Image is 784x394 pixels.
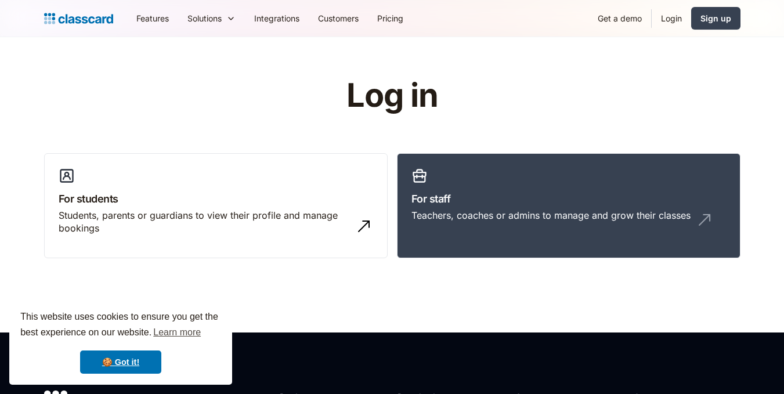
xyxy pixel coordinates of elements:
div: Solutions [178,5,245,31]
div: Teachers, coaches or admins to manage and grow their classes [411,209,691,222]
a: dismiss cookie message [80,350,161,374]
a: Login [652,5,691,31]
a: Integrations [245,5,309,31]
span: This website uses cookies to ensure you get the best experience on our website. [20,310,221,341]
a: Get a demo [588,5,651,31]
a: For studentsStudents, parents or guardians to view their profile and manage bookings [44,153,388,259]
div: cookieconsent [9,299,232,385]
a: home [44,10,113,27]
h3: For students [59,191,373,207]
h1: Log in [208,78,576,114]
h3: For staff [411,191,726,207]
a: For staffTeachers, coaches or admins to manage and grow their classes [397,153,740,259]
a: Pricing [368,5,413,31]
a: Customers [309,5,368,31]
div: Sign up [700,12,731,24]
div: Students, parents or guardians to view their profile and manage bookings [59,209,350,235]
a: Sign up [691,7,740,30]
a: Features [127,5,178,31]
div: Solutions [187,12,222,24]
a: learn more about cookies [151,324,203,341]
